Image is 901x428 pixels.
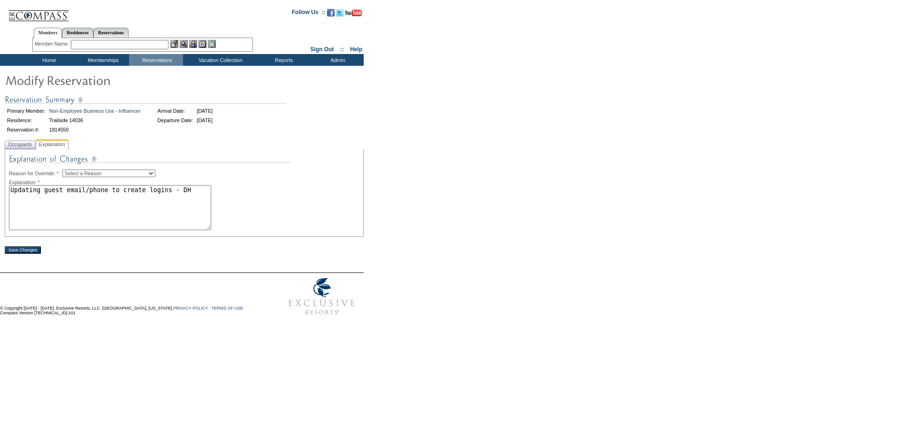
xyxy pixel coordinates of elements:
[34,28,62,38] a: Members
[189,40,197,48] img: Impersonate
[280,273,364,320] img: Exclusive Resorts
[183,54,256,66] td: Vacation Collection
[340,46,344,53] span: ::
[336,9,344,16] img: Follow us on Twitter
[156,107,195,115] td: Arrival Date:
[199,40,206,48] img: Reservations
[350,46,362,53] a: Help
[21,54,75,66] td: Home
[6,140,34,149] span: Occupants
[75,54,129,66] td: Memberships
[327,9,335,16] img: Become our fan on Facebook
[292,8,325,19] td: Follow Us ::
[37,140,67,149] span: Explanation
[48,125,142,134] td: 1814550
[156,116,195,125] td: Departure Date:
[5,94,286,106] img: Reservation Summary
[6,107,47,115] td: Primary Member:
[129,54,183,66] td: Reservations
[310,46,334,53] a: Sign Out
[180,40,188,48] img: View
[208,40,216,48] img: b_calculator.gif
[5,70,192,89] img: Modify Reservation
[336,12,344,17] a: Follow us on Twitter
[49,108,141,114] a: Non-Employee Business Use - Influencer
[345,9,362,16] img: Subscribe to our YouTube Channel
[9,179,359,185] div: Explanation: *
[9,171,62,176] span: Reason for Override: *
[9,153,290,170] img: Explanation of Changes
[8,2,69,22] img: Compass Home
[345,12,362,17] a: Subscribe to our YouTube Channel
[327,12,335,17] a: Become our fan on Facebook
[35,40,71,48] div: Member Name:
[93,28,129,38] a: Reservations
[48,116,142,125] td: Trailside 14036
[170,40,178,48] img: b_edit.gif
[6,116,47,125] td: Residence:
[62,28,93,38] a: Residences
[6,125,47,134] td: Reservation #:
[195,116,214,125] td: [DATE]
[310,54,364,66] td: Admin
[5,246,41,254] input: Save Changes
[212,306,244,311] a: TERMS OF USE
[195,107,214,115] td: [DATE]
[173,306,208,311] a: PRIVACY POLICY
[256,54,310,66] td: Reports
